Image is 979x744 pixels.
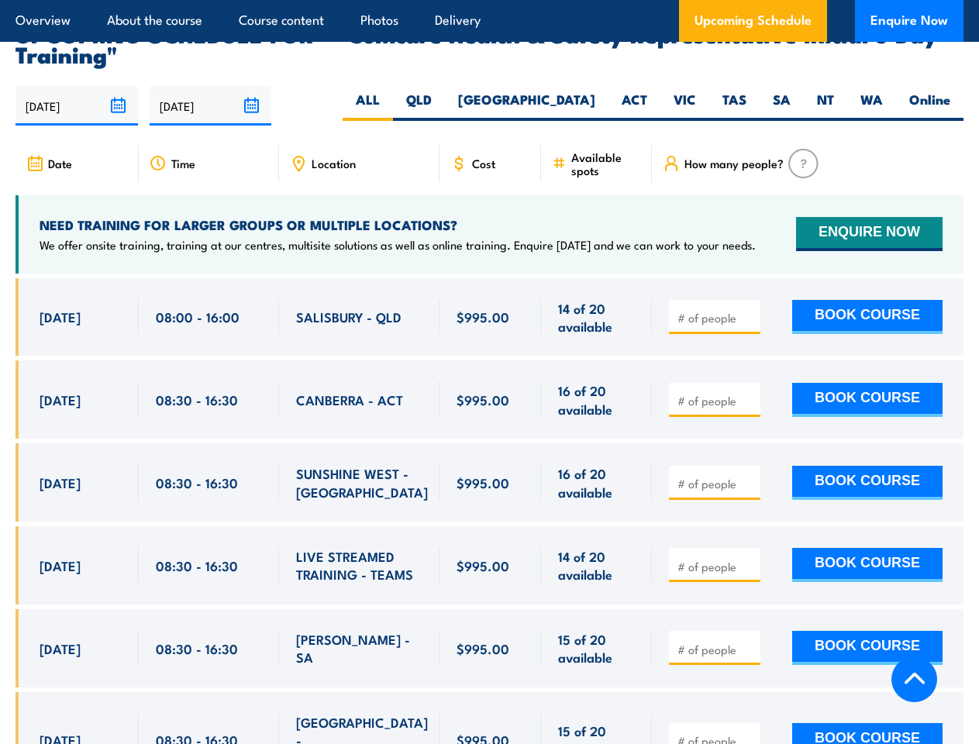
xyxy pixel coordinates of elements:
label: TAS [709,91,760,121]
span: 08:30 - 16:30 [156,556,238,574]
span: 14 of 20 available [558,299,634,336]
input: # of people [677,559,755,574]
span: [DATE] [40,556,81,574]
label: ALL [343,91,393,121]
span: LIVE STREAMED TRAINING - TEAMS [296,547,422,584]
input: # of people [677,310,755,325]
h4: NEED TRAINING FOR LARGER GROUPS OR MULTIPLE LOCATIONS? [40,216,756,233]
label: [GEOGRAPHIC_DATA] [445,91,608,121]
span: How many people? [684,157,784,170]
span: SALISBURY - QLD [296,308,402,325]
label: SA [760,91,804,121]
span: SUNSHINE WEST - [GEOGRAPHIC_DATA] [296,464,428,501]
span: 08:00 - 16:00 [156,308,240,325]
span: 16 of 20 available [558,464,634,501]
span: 14 of 20 available [558,547,634,584]
span: 08:30 - 16:30 [156,474,238,491]
input: # of people [677,642,755,657]
button: BOOK COURSE [792,300,943,334]
label: WA [847,91,896,121]
span: [DATE] [40,474,81,491]
input: # of people [677,476,755,491]
label: QLD [393,91,445,121]
span: $995.00 [457,308,509,325]
span: 08:30 - 16:30 [156,391,238,408]
span: 16 of 20 available [558,381,634,418]
span: Available spots [571,150,641,177]
p: We offer onsite training, training at our centres, multisite solutions as well as online training... [40,237,756,253]
span: $995.00 [457,391,509,408]
button: ENQUIRE NOW [796,217,943,251]
span: $995.00 [457,556,509,574]
span: CANBERRA - ACT [296,391,403,408]
span: Location [312,157,356,170]
span: [DATE] [40,308,81,325]
label: ACT [608,91,660,121]
span: $995.00 [457,474,509,491]
span: Date [48,157,72,170]
label: Online [896,91,963,121]
span: [DATE] [40,391,81,408]
input: To date [150,86,272,126]
span: Time [171,157,195,170]
span: [PERSON_NAME] - SA [296,630,422,666]
button: BOOK COURSE [792,548,943,582]
button: BOOK COURSE [792,466,943,500]
label: VIC [660,91,709,121]
h2: UPCOMING SCHEDULE FOR - "Comcare Health & Safety Representative Initial 5 Day Training" [16,23,963,64]
span: 08:30 - 16:30 [156,639,238,657]
input: From date [16,86,138,126]
button: BOOK COURSE [792,383,943,417]
span: [DATE] [40,639,81,657]
span: Cost [472,157,495,170]
span: $995.00 [457,639,509,657]
label: NT [804,91,847,121]
span: 15 of 20 available [558,630,634,666]
button: BOOK COURSE [792,631,943,665]
input: # of people [677,393,755,408]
